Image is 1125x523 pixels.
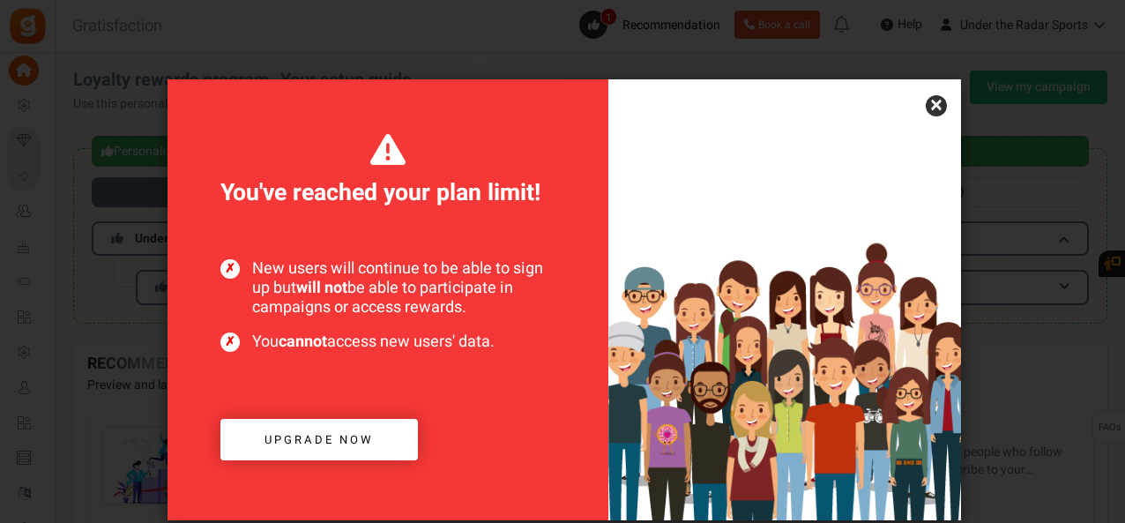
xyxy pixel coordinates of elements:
b: will not [296,276,347,300]
img: Increased users [608,168,961,520]
span: Upgrade now [264,431,374,448]
span: New users will continue to be able to sign up but be able to participate in campaigns or access r... [220,259,555,317]
span: You access new users' data. [220,332,555,352]
span: You've reached your plan limit! [220,132,555,210]
a: × [926,95,947,116]
a: Upgrade now [220,419,418,460]
b: cannot [279,330,327,354]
